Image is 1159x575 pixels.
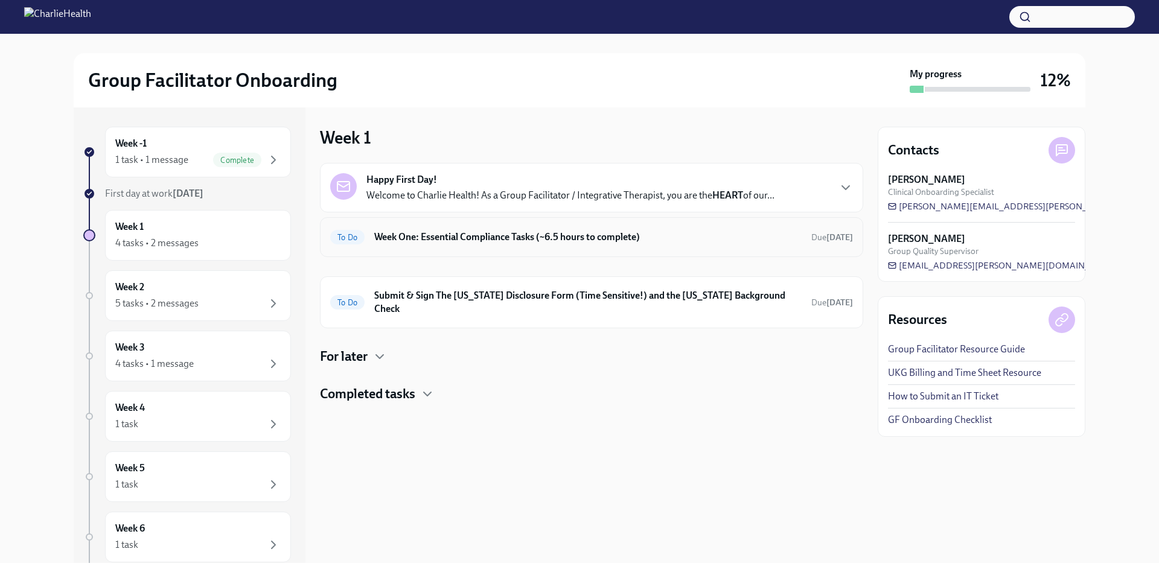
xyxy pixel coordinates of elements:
[888,246,979,257] span: Group Quality Supervisor
[826,232,853,243] strong: [DATE]
[83,391,291,442] a: Week 41 task
[330,233,365,242] span: To Do
[811,232,853,243] span: October 6th, 2025 10:00
[115,341,145,354] h6: Week 3
[888,311,947,329] h4: Resources
[115,137,147,150] h6: Week -1
[888,173,965,186] strong: [PERSON_NAME]
[115,462,145,475] h6: Week 5
[320,127,371,148] h3: Week 1
[83,331,291,381] a: Week 34 tasks • 1 message
[320,348,863,366] div: For later
[115,220,144,233] h6: Week 1
[712,189,743,201] strong: HEART
[83,451,291,502] a: Week 51 task
[888,232,965,246] strong: [PERSON_NAME]
[115,153,188,167] div: 1 task • 1 message
[115,418,138,431] div: 1 task
[83,210,291,261] a: Week 14 tasks • 2 messages
[320,348,368,366] h4: For later
[115,478,138,491] div: 1 task
[811,232,853,243] span: Due
[366,189,774,202] p: Welcome to Charlie Health! As a Group Facilitator / Integrative Therapist, you are the of our...
[826,297,853,308] strong: [DATE]
[888,186,994,198] span: Clinical Onboarding Specialist
[115,281,144,294] h6: Week 2
[83,187,291,200] a: First day at work[DATE]
[115,237,199,250] div: 4 tasks • 2 messages
[888,366,1041,380] a: UKG Billing and Time Sheet Resource
[910,68,962,81] strong: My progress
[173,188,203,199] strong: [DATE]
[83,270,291,321] a: Week 25 tasks • 2 messages
[105,188,203,199] span: First day at work
[811,297,853,308] span: Due
[115,357,194,370] div: 4 tasks • 1 message
[115,538,138,551] div: 1 task
[888,343,1025,356] a: Group Facilitator Resource Guide
[213,156,261,165] span: Complete
[83,512,291,562] a: Week 61 task
[888,141,939,159] h4: Contacts
[320,385,415,403] h4: Completed tasks
[115,401,145,415] h6: Week 4
[330,287,853,318] a: To DoSubmit & Sign The [US_STATE] Disclosure Form (Time Sensitive!) and the [US_STATE] Background...
[88,68,337,92] h2: Group Facilitator Onboarding
[115,522,145,535] h6: Week 6
[888,413,992,427] a: GF Onboarding Checklist
[115,297,199,310] div: 5 tasks • 2 messages
[83,127,291,177] a: Week -11 task • 1 messageComplete
[1040,69,1071,91] h3: 12%
[888,390,998,403] a: How to Submit an IT Ticket
[811,297,853,308] span: October 8th, 2025 10:00
[320,385,863,403] div: Completed tasks
[888,259,1119,272] a: [EMAIL_ADDRESS][PERSON_NAME][DOMAIN_NAME]
[374,289,802,316] h6: Submit & Sign The [US_STATE] Disclosure Form (Time Sensitive!) and the [US_STATE] Background Check
[330,227,853,247] a: To DoWeek One: Essential Compliance Tasks (~6.5 hours to complete)Due[DATE]
[366,173,437,186] strong: Happy First Day!
[374,230,802,244] h6: Week One: Essential Compliance Tasks (~6.5 hours to complete)
[24,7,91,27] img: CharlieHealth
[330,298,365,307] span: To Do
